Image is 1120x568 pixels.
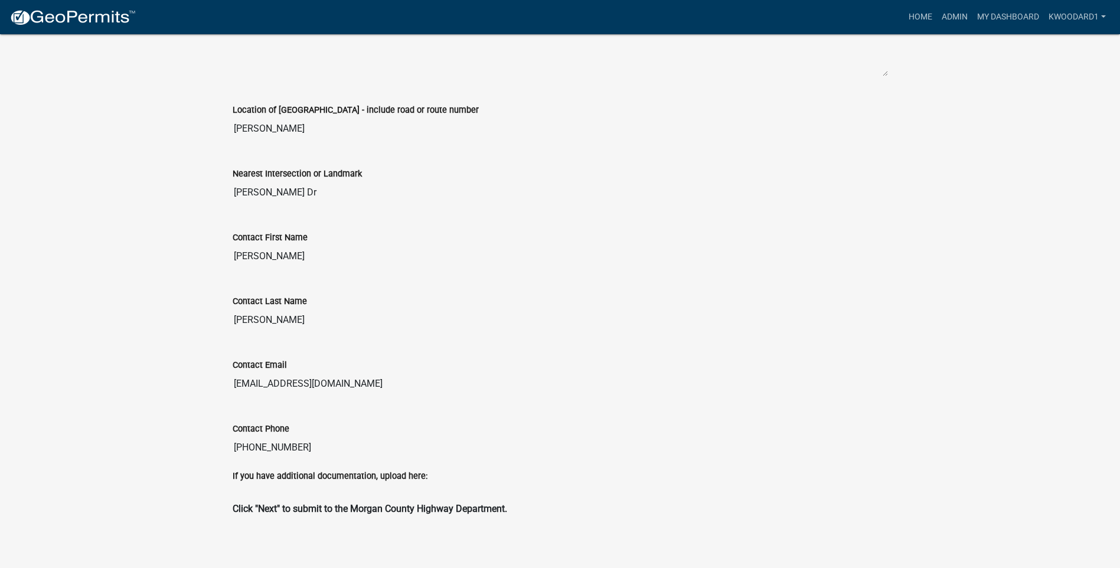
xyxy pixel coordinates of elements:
label: Contact Email [233,361,287,370]
label: If you have additional documentation, upload here: [233,472,427,481]
a: My Dashboard [972,6,1044,28]
a: Home [904,6,937,28]
label: Contact Last Name [233,298,307,306]
a: Admin [937,6,972,28]
label: Contact Phone [233,425,289,433]
label: Location of [GEOGRAPHIC_DATA] - include road or route number [233,106,479,115]
label: Contact First Name [233,234,308,242]
label: Nearest Intersection or Landmark [233,170,362,178]
a: kwoodard1 [1044,6,1111,28]
strong: Click "Next" to submit to the Morgan County Highway Department. [233,503,507,514]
